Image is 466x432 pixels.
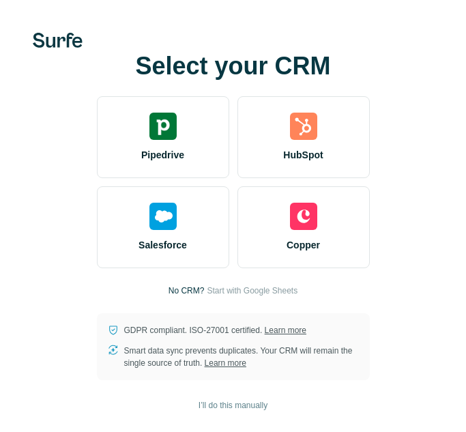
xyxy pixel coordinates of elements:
[149,203,177,230] img: salesforce's logo
[141,148,184,162] span: Pipedrive
[124,324,306,336] p: GDPR compliant. ISO-27001 certified.
[124,345,359,369] p: Smart data sync prevents duplicates. Your CRM will remain the single source of truth.
[287,238,320,252] span: Copper
[290,113,317,140] img: hubspot's logo
[207,285,297,297] button: Start with Google Sheets
[189,395,277,416] button: I’ll do this manually
[97,53,370,80] h1: Select your CRM
[33,33,83,48] img: Surfe's logo
[205,358,246,368] a: Learn more
[283,148,323,162] span: HubSpot
[149,113,177,140] img: pipedrive's logo
[290,203,317,230] img: copper's logo
[169,285,205,297] p: No CRM?
[265,326,306,335] a: Learn more
[139,238,187,252] span: Salesforce
[199,399,267,412] span: I’ll do this manually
